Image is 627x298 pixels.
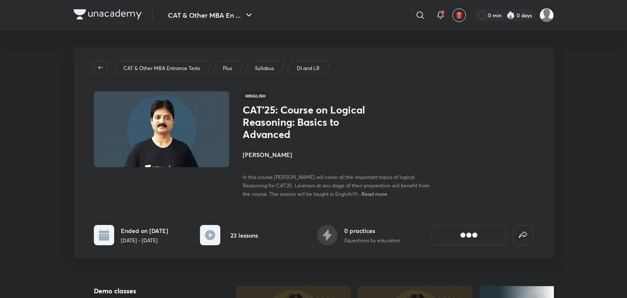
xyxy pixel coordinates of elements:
[163,7,259,24] button: CAT & Other MBA En ...
[297,65,320,72] p: DI and LR
[539,8,554,22] img: Abhishek gupta
[253,65,275,72] a: Syllabus
[344,226,400,235] h6: 0 practices
[243,91,268,100] span: Hinglish
[123,65,200,72] p: CAT & Other MBA Entrance Tests
[223,65,232,72] p: Plus
[74,9,142,19] img: Company Logo
[455,11,463,19] img: avatar
[121,237,168,244] p: [DATE] - [DATE]
[255,65,274,72] p: Syllabus
[122,65,201,72] a: CAT & Other MBA Entrance Tests
[432,225,506,245] button: [object Object]
[295,65,321,72] a: DI and LR
[221,65,233,72] a: Plus
[74,9,142,22] a: Company Logo
[94,286,209,296] h5: Demo classes
[92,90,230,168] img: Thumbnail
[361,190,387,197] span: Read more
[230,231,258,240] h6: 23 lessons
[452,8,466,22] button: avatar
[243,174,430,197] span: In this course [PERSON_NAME] will cover all the important topics of logical Reasoning for CAT'25....
[243,150,432,159] h4: [PERSON_NAME]
[513,225,533,245] button: false
[507,11,515,19] img: streak
[121,226,168,235] h6: Ended on [DATE]
[344,237,400,244] p: 0 questions by educators
[243,104,381,140] h1: CAT'25: Course on Logical Reasoning: Basics to Advanced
